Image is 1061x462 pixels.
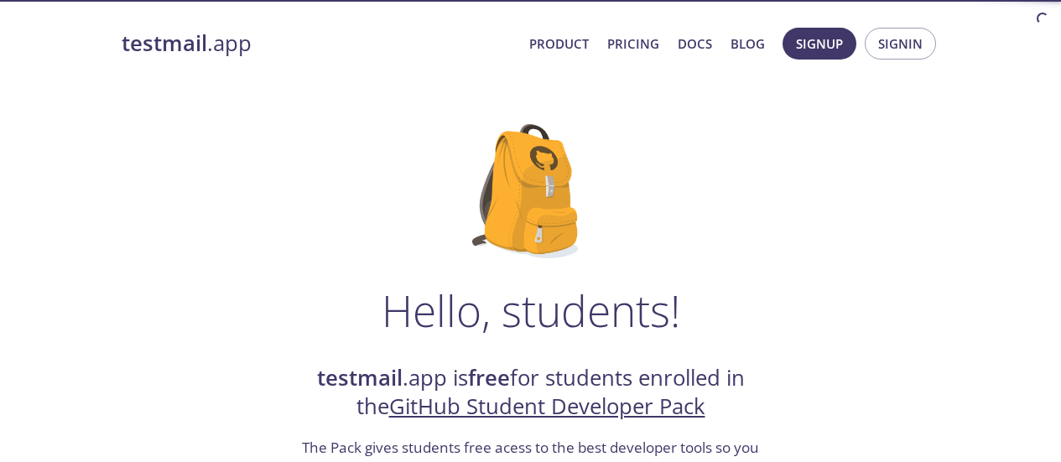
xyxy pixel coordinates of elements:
[472,124,589,258] img: github-student-backpack.png
[878,33,923,55] span: Signin
[731,33,765,55] a: Blog
[796,33,843,55] span: Signup
[122,29,516,58] a: testmail.app
[607,33,659,55] a: Pricing
[783,28,856,60] button: Signup
[300,364,762,422] h2: .app is for students enrolled in the
[529,33,589,55] a: Product
[317,363,403,392] strong: testmail
[122,29,207,58] strong: testmail
[865,28,936,60] button: Signin
[382,285,680,335] h1: Hello, students!
[678,33,712,55] a: Docs
[468,363,510,392] strong: free
[389,392,705,421] a: GitHub Student Developer Pack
